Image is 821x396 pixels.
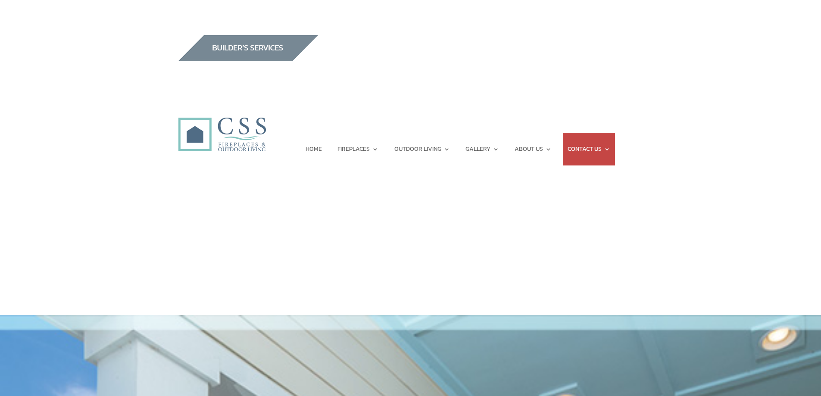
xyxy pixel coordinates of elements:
a: CONTACT US [568,133,610,165]
a: ABOUT US [515,133,552,165]
img: CSS Fireplaces & Outdoor Living (Formerly Construction Solutions & Supply)- Jacksonville Ormond B... [178,94,266,156]
a: HOME [306,133,322,165]
a: GALLERY [465,133,499,165]
a: builder services construction supply [178,53,318,64]
img: builders_btn [178,35,318,61]
a: OUTDOOR LIVING [394,133,450,165]
a: FIREPLACES [337,133,378,165]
